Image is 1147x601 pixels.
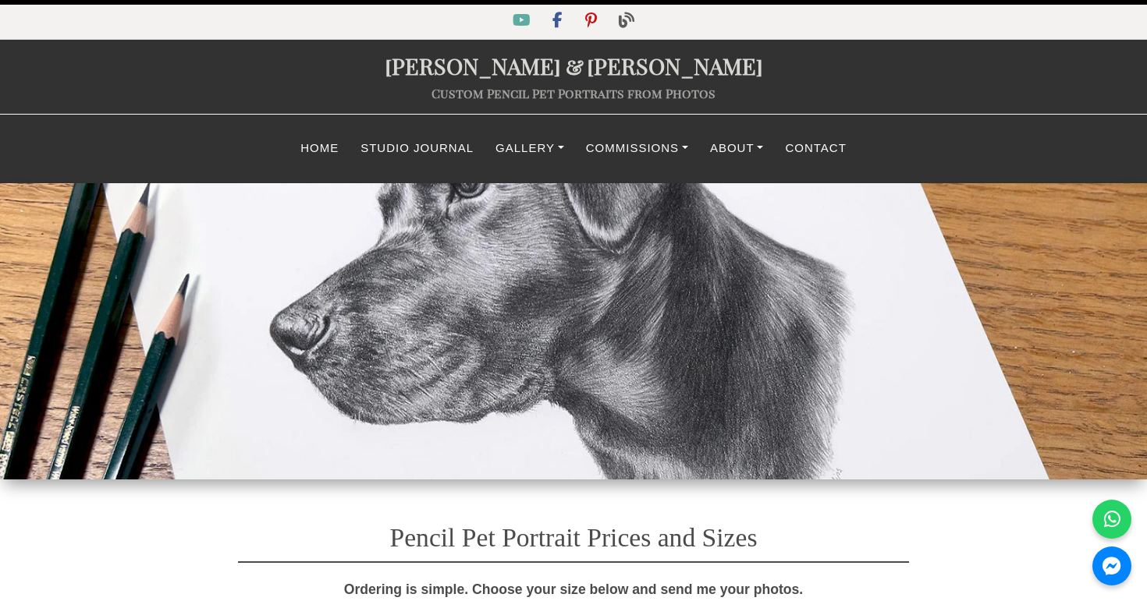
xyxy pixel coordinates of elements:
[350,133,485,164] a: Studio Journal
[609,15,644,28] a: Blog
[289,133,350,164] a: Home
[576,15,609,28] a: Pinterest
[238,578,909,600] p: Ordering is simple. Choose your size below and send me your photos.
[431,85,716,101] a: Custom Pencil Pet Portraits from Photos
[543,15,575,28] a: Facebook
[503,15,543,28] a: YouTube
[485,133,575,164] a: Gallery
[575,133,699,164] a: Commissions
[774,133,857,164] a: Contact
[385,51,763,80] a: [PERSON_NAME]&[PERSON_NAME]
[238,499,909,563] h1: Pencil Pet Portrait Prices and Sizes
[1092,500,1131,539] a: WhatsApp
[699,133,775,164] a: About
[1092,546,1131,585] a: Messenger
[561,51,587,80] span: &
